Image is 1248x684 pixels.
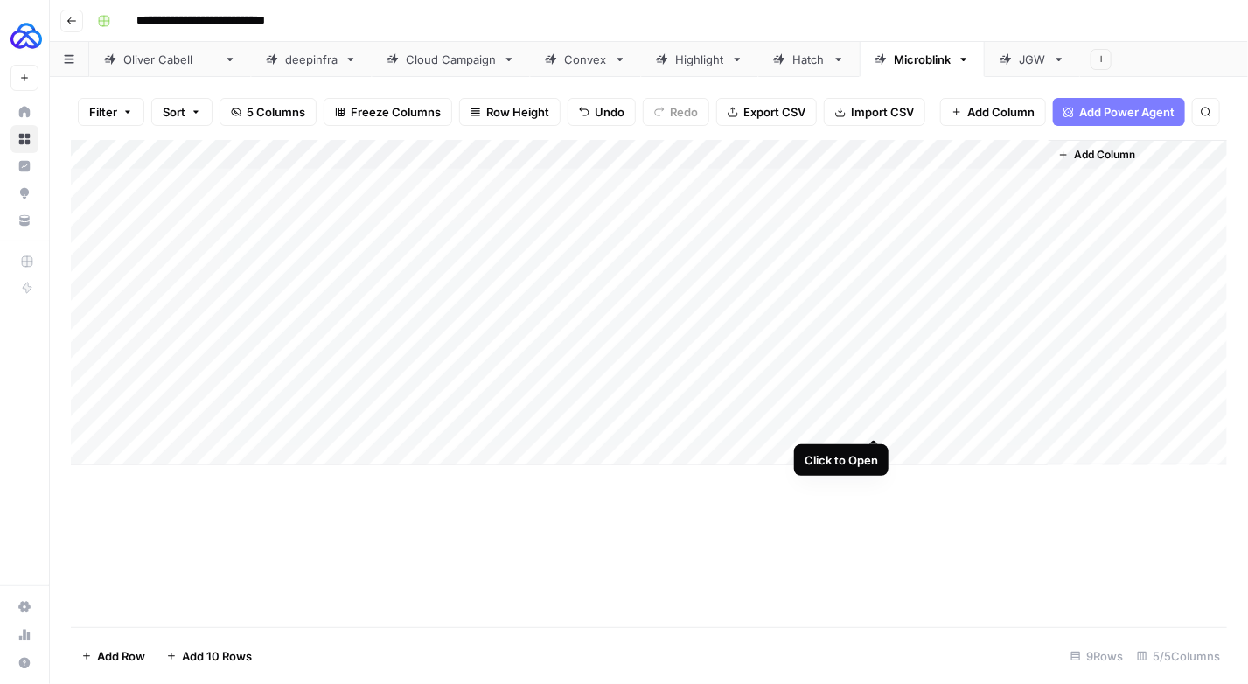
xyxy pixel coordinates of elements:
a: Cloud Campaign [372,42,530,77]
button: Freeze Columns [324,98,452,126]
a: Usage [10,621,38,649]
a: deepinfra [251,42,372,77]
button: Add Column [1051,143,1142,166]
a: JGW [985,42,1080,77]
div: Cloud Campaign [406,51,496,68]
button: Workspace: AUQ [10,14,38,58]
span: Add Column [1074,147,1135,163]
span: 5 Columns [247,103,305,121]
div: Highlight [675,51,724,68]
a: Settings [10,593,38,621]
a: Home [10,98,38,126]
button: Import CSV [824,98,925,126]
span: Add Column [967,103,1035,121]
div: 9 Rows [1063,642,1130,670]
button: Undo [568,98,636,126]
button: Filter [78,98,144,126]
a: Your Data [10,206,38,234]
button: Redo [643,98,709,126]
span: Sort [163,103,185,121]
span: Add 10 Rows [182,647,252,665]
span: Freeze Columns [351,103,441,121]
button: Add 10 Rows [156,642,262,670]
a: Hatch [758,42,860,77]
span: Redo [670,103,698,121]
button: 5 Columns [220,98,317,126]
div: [PERSON_NAME] [123,51,217,68]
a: Opportunities [10,179,38,207]
div: deepinfra [285,51,338,68]
span: Row Height [486,103,549,121]
div: Microblink [894,51,951,68]
span: Export CSV [743,103,805,121]
a: Microblink [860,42,985,77]
button: Add Row [71,642,156,670]
a: Insights [10,152,38,180]
button: Help + Support [10,649,38,677]
span: Undo [595,103,624,121]
button: Add Column [940,98,1046,126]
a: Convex [530,42,641,77]
button: Sort [151,98,213,126]
span: Filter [89,103,117,121]
a: Highlight [641,42,758,77]
span: Import CSV [851,103,914,121]
img: AUQ Logo [10,20,42,52]
div: JGW [1019,51,1046,68]
a: [PERSON_NAME] [89,42,251,77]
button: Export CSV [716,98,817,126]
div: Click to Open [805,451,878,469]
a: Browse [10,125,38,153]
span: Add Row [97,647,145,665]
div: 5/5 Columns [1130,642,1227,670]
span: Add Power Agent [1079,103,1175,121]
button: Add Power Agent [1053,98,1185,126]
div: Hatch [792,51,826,68]
div: Convex [564,51,607,68]
button: Row Height [459,98,561,126]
